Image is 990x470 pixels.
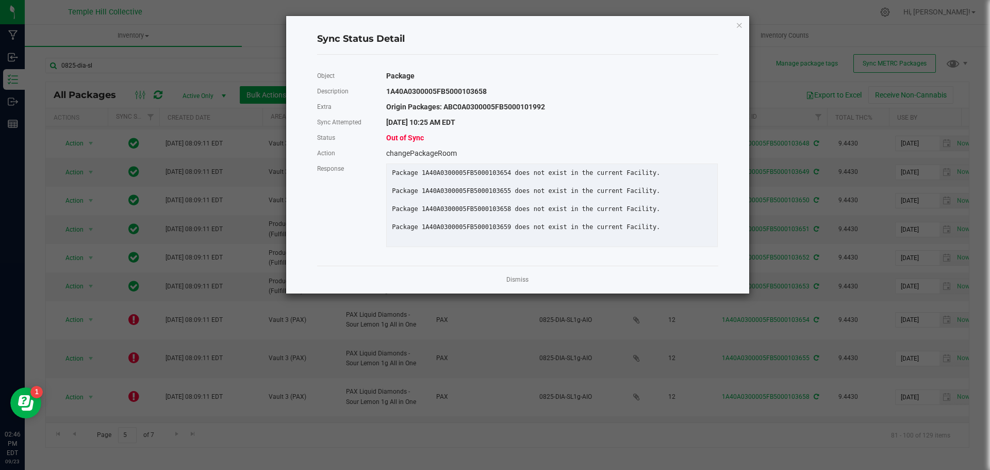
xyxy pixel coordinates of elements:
span: Sync Status Detail [317,33,405,46]
div: Object [309,68,379,84]
div: Extra [309,99,379,115]
div: Package 1A40A0300005FB5000103655 does not exist in the current Facility. [384,187,720,195]
a: Dismiss [506,275,529,284]
iframe: Resource center unread badge [30,386,43,398]
div: changePackageRoom [378,145,725,161]
div: Status [309,130,379,145]
button: Close [736,19,743,31]
div: Package [378,68,725,84]
div: [DATE] 10:25 AM EDT [378,115,725,130]
div: Package 1A40A0300005FB5000103659 does not exist in the current Facility. [384,223,720,231]
iframe: Resource center [10,387,41,418]
div: Package 1A40A0300005FB5000103658 does not exist in the current Facility. [384,205,720,213]
div: Package 1A40A0300005FB5000103654 does not exist in the current Facility. [384,169,720,177]
span: Out of Sync [386,134,424,142]
div: Action [309,145,379,161]
div: 1A40A0300005FB5000103658 [378,84,725,99]
div: Response [309,161,379,176]
div: Origin Packages: ABC0A0300005FB5000101992 [378,99,725,115]
div: Sync Attempted [309,115,379,130]
div: Description [309,84,379,99]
